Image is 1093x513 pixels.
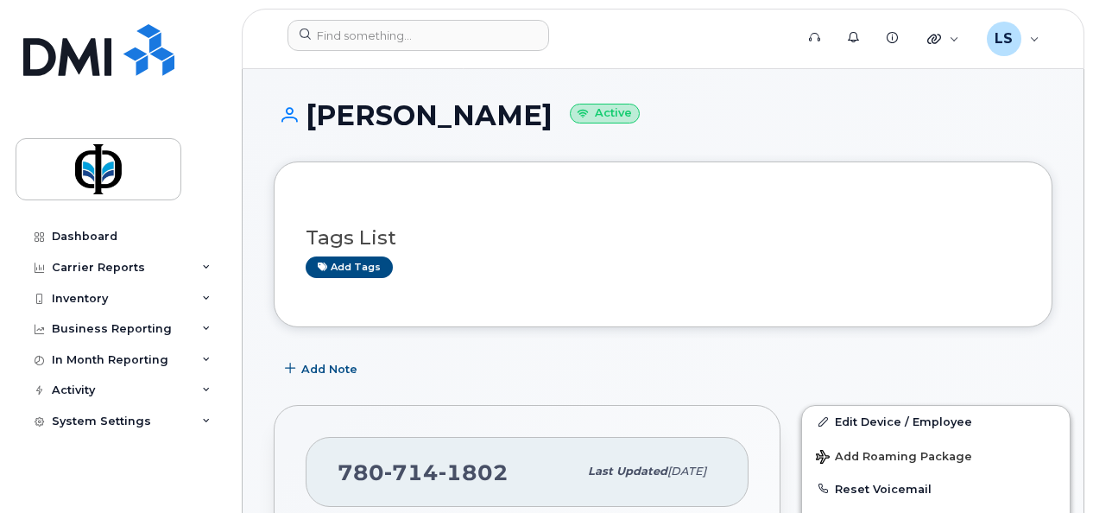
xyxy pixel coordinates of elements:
h3: Tags List [306,227,1020,249]
span: [DATE] [667,465,706,478]
a: Add tags [306,256,393,278]
button: Add Roaming Package [802,438,1070,473]
span: Add Note [301,361,357,377]
button: Reset Voicemail [802,473,1070,504]
span: 780 [338,459,509,485]
h1: [PERSON_NAME] [274,100,1052,130]
span: Add Roaming Package [816,450,972,466]
span: Last updated [588,465,667,478]
small: Active [570,104,640,123]
span: 1802 [439,459,509,485]
span: 714 [384,459,439,485]
a: Edit Device / Employee [802,406,1070,437]
button: Add Note [274,353,372,384]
